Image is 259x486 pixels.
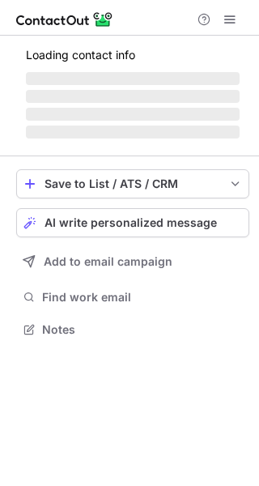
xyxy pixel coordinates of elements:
span: AI write personalized message [45,216,217,229]
button: Find work email [16,286,249,309]
img: ContactOut v5.3.10 [16,10,113,29]
button: AI write personalized message [16,208,249,237]
span: Notes [42,322,243,337]
button: Add to email campaign [16,247,249,276]
span: ‌ [26,126,240,139]
span: ‌ [26,90,240,103]
button: Notes [16,318,249,341]
button: save-profile-one-click [16,169,249,198]
span: Find work email [42,290,243,305]
span: ‌ [26,72,240,85]
span: Add to email campaign [44,255,172,268]
div: Save to List / ATS / CRM [45,177,221,190]
p: Loading contact info [26,49,240,62]
span: ‌ [26,108,240,121]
